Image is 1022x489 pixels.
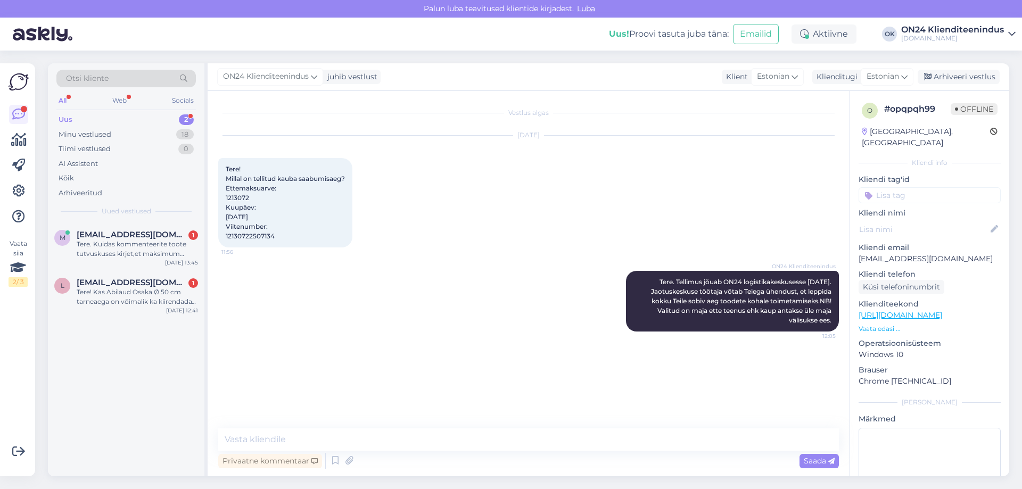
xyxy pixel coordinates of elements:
div: 1 [188,230,198,240]
div: Tere! Kas Abilaud Osaka Ø 50 cm tarneaega on võimalik ka kiirendada? (naturaalne tamm) Hetkel mär... [77,287,198,306]
p: Kliendi telefon [859,269,1001,280]
div: Vestlus algas [218,108,839,118]
div: Arhiveeritud [59,188,102,198]
div: 2 / 3 [9,277,28,287]
p: Operatsioonisüsteem [859,338,1001,349]
div: juhib vestlust [323,71,377,82]
div: [DATE] [218,130,839,140]
span: Estonian [757,71,789,82]
div: Kõik [59,173,74,184]
div: Klient [722,71,748,82]
div: Tere. Kuidas kommenteerite toote tutvuskuses kirjet,et maksimum kandevõime 70 kg. Tegu tugitoolvo... [77,239,198,259]
button: Emailid [733,24,779,44]
a: ON24 Klienditeenindus[DOMAIN_NAME] [901,26,1016,43]
span: o [867,106,872,114]
div: # opqpqh99 [884,103,951,115]
span: Tere! Millal on tellitud kauba saabumisaeg? Ettemaksuarve: 1213072 Kuupäev: [DATE] Viitenumber: 1... [226,165,345,240]
span: Uued vestlused [102,206,151,216]
span: Offline [951,103,998,115]
div: Uus [59,114,72,125]
div: Privaatne kommentaar [218,454,322,468]
div: Aktiivne [792,24,856,44]
div: Web [110,94,129,107]
div: AI Assistent [59,159,98,169]
span: ON24 Klienditeenindus [772,262,836,270]
div: Socials [170,94,196,107]
p: Vaata edasi ... [859,324,1001,334]
input: Lisa nimi [859,223,988,235]
p: Brauser [859,364,1001,376]
div: ON24 Klienditeenindus [901,26,1004,34]
span: Otsi kliente [66,73,109,84]
span: laura2000@hot.ee [77,278,187,287]
span: Saada [804,456,835,466]
div: 18 [176,129,194,140]
span: 11:56 [221,248,261,256]
div: Minu vestlused [59,129,111,140]
span: Estonian [867,71,899,82]
div: Klienditugi [812,71,858,82]
p: Kliendi tag'id [859,174,1001,185]
input: Lisa tag [859,187,1001,203]
b: Uus! [609,29,629,39]
div: 1 [188,278,198,288]
div: Arhiveeri vestlus [918,70,1000,84]
span: ON24 Klienditeenindus [223,71,309,82]
div: [DATE] 13:45 [165,259,198,267]
div: Vaata siia [9,239,28,287]
span: Luba [574,4,598,13]
span: 12:05 [796,332,836,340]
div: Küsi telefoninumbrit [859,280,944,294]
a: [URL][DOMAIN_NAME] [859,310,942,320]
img: Askly Logo [9,72,29,92]
div: [DATE] 12:41 [166,306,198,314]
div: OK [882,27,897,42]
span: muuluka321@gmail.com [77,230,187,239]
span: m [60,234,65,242]
div: Kliendi info [859,158,1001,168]
div: [GEOGRAPHIC_DATA], [GEOGRAPHIC_DATA] [862,126,990,148]
div: Proovi tasuta juba täna: [609,28,729,40]
p: Klienditeekond [859,299,1001,310]
p: Windows 10 [859,349,1001,360]
p: Chrome [TECHNICAL_ID] [859,376,1001,387]
p: Märkmed [859,413,1001,425]
span: Tere. Tellimus jõuab ON24 logistikakeskusesse [DATE]. Jaotuskeskuse töötaja võtab Teiega ühendust... [651,278,833,324]
span: l [61,281,64,289]
div: All [56,94,69,107]
p: Kliendi email [859,242,1001,253]
div: 0 [178,144,194,154]
div: 2 [179,114,194,125]
div: Tiimi vestlused [59,144,111,154]
p: [EMAIL_ADDRESS][DOMAIN_NAME] [859,253,1001,264]
p: Kliendi nimi [859,208,1001,219]
div: [DOMAIN_NAME] [901,34,1004,43]
div: [PERSON_NAME] [859,397,1001,407]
